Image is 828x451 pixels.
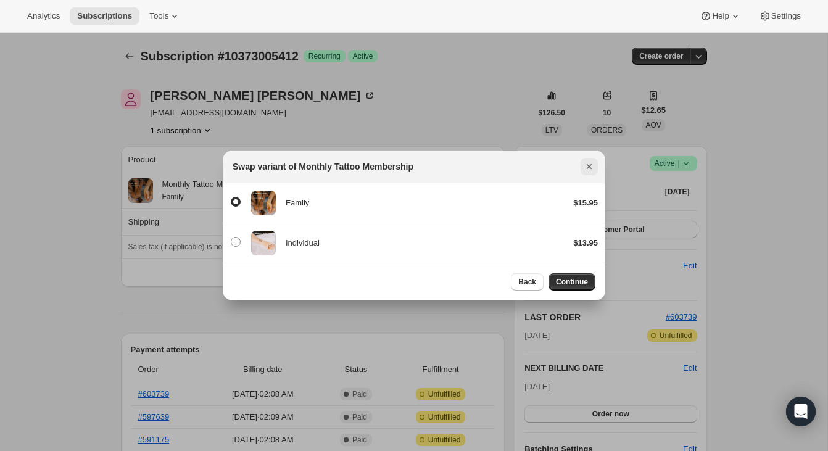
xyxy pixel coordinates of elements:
[70,7,139,25] button: Subscriptions
[518,277,536,287] span: Back
[573,197,598,209] div: $15.95
[573,237,598,249] div: $13.95
[77,11,132,21] span: Subscriptions
[251,191,276,215] img: Family
[511,273,544,291] button: Back
[556,277,588,287] span: Continue
[692,7,748,25] button: Help
[712,11,729,21] span: Help
[581,158,598,175] button: Close
[786,397,816,426] div: Open Intercom Messenger
[251,231,276,255] img: Individual
[286,198,309,207] span: Family
[142,7,188,25] button: Tools
[751,7,808,25] button: Settings
[549,273,595,291] button: Continue
[771,11,801,21] span: Settings
[233,160,413,173] h2: Swap variant of Monthly Tattoo Membership
[149,11,168,21] span: Tools
[286,238,320,247] span: Individual
[20,7,67,25] button: Analytics
[27,11,60,21] span: Analytics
